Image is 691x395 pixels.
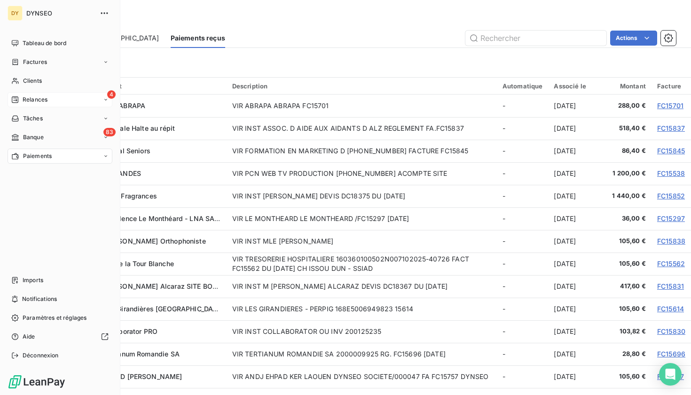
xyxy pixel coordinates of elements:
[103,124,175,132] span: L'Escale Halte au répit
[103,82,221,90] div: Client
[548,117,603,140] td: [DATE]
[23,39,66,47] span: Tableau de bord
[548,275,603,298] td: [DATE]
[548,95,603,117] td: [DATE]
[608,146,646,156] span: 86,40 €
[608,237,646,246] span: 105,60 €
[8,374,66,389] img: Logo LeanPay
[227,298,497,320] td: VIR LES GIRANDIERES - PERPIG 168E5006949823 15614
[608,282,646,291] span: 417,60 €
[497,207,549,230] td: -
[232,82,491,90] div: Description
[8,329,112,344] a: Aide
[22,295,57,303] span: Notifications
[548,185,603,207] td: [DATE]
[227,275,497,298] td: VIR INST M [PERSON_NAME] ALCARAZ DEVIS DC18367 DU [DATE]
[227,95,497,117] td: VIR ABRAPA ABRAPA FC15701
[103,147,150,155] span: Digital Seniors
[503,82,543,90] div: Automatique
[103,128,116,136] span: 83
[465,31,606,46] input: Rechercher
[103,102,146,110] span: CRT ABRAPA
[548,298,603,320] td: [DATE]
[171,33,225,43] span: Paiements reçus
[548,230,603,253] td: [DATE]
[554,82,597,90] div: Associé le
[23,133,44,142] span: Banque
[657,214,685,222] a: FC15297
[497,117,549,140] td: -
[548,253,603,275] td: [DATE]
[608,214,646,223] span: 36,00 €
[23,152,52,160] span: Paiements
[103,260,174,268] span: CH de la Tour Blanche
[103,282,223,290] span: [PERSON_NAME] Alcaraz SITE BOOK
[497,298,549,320] td: -
[227,343,497,365] td: VIR TERTIANUM ROMANDIE SA 2000009925 RG. FC15696 [DATE]
[608,82,646,90] div: Montant
[548,140,603,162] td: [DATE]
[657,192,685,200] a: FC15852
[548,320,603,343] td: [DATE]
[608,101,646,111] span: 288,00 €
[497,185,549,207] td: -
[608,259,646,269] span: 105,60 €
[103,214,228,222] span: Résidence Le Monthéard - LNA SANTE
[657,102,683,110] a: FC15701
[103,327,157,335] span: collaborator PRO
[227,140,497,162] td: VIR FORMATION EN MARKETING D [PHONE_NUMBER] FACTURE FC15845
[103,350,180,358] span: Tertianum Romandie SA
[227,117,497,140] td: VIR INST ASSOC. D AIDE AUX AIDANTS D ALZ REGLEMENT FA.FC15837
[608,169,646,178] span: 1 200,00 €
[227,320,497,343] td: VIR INST COLLABORATOR OU INV 200125235
[497,365,549,388] td: -
[23,314,86,322] span: Paramètres et réglages
[23,95,47,104] span: Relances
[227,253,497,275] td: VIR TRESORERIE HOSPITALIERE 160360100502N007102025-40726 FACT FC15562 DU [DATE] CH ISSOU DUN - SSIAD
[497,320,549,343] td: -
[23,332,35,341] span: Aide
[657,260,685,268] a: FC15562
[657,124,685,132] a: FC15837
[657,372,684,380] a: FC15757
[608,124,646,133] span: 518,40 €
[657,327,685,335] a: FC15830
[26,9,94,17] span: DYNSEO
[548,365,603,388] td: [DATE]
[227,185,497,207] td: VIR INST [PERSON_NAME] DEVIS DC18375 DU [DATE]
[657,147,685,155] a: FC15845
[608,349,646,359] span: 28,80 €
[227,162,497,185] td: VIR PCN WEB TV PRODUCTION [PHONE_NUMBER] ACOMPTE SITE
[657,305,684,313] a: FC15614
[657,169,685,177] a: FC15538
[23,77,42,85] span: Clients
[497,162,549,185] td: -
[23,58,47,66] span: Factures
[610,31,657,46] button: Actions
[107,90,116,99] span: 4
[657,350,685,358] a: FC15696
[103,169,141,177] span: TV LANDES
[497,95,549,117] td: -
[497,253,549,275] td: -
[23,276,43,284] span: Imports
[497,343,549,365] td: -
[548,162,603,185] td: [DATE]
[103,372,182,380] span: EHPAD [PERSON_NAME]
[227,230,497,253] td: VIR INST MLE [PERSON_NAME]
[548,207,603,230] td: [DATE]
[103,192,157,200] span: Eden Fragrances
[497,140,549,162] td: -
[103,237,206,245] span: [PERSON_NAME] Orthophoniste
[23,351,59,360] span: Déconnexion
[227,207,497,230] td: VIR LE MONTHEARD LE MONTHEARD /FC15297 [DATE]
[657,237,685,245] a: FC15838
[103,305,224,313] span: Les Girandières [GEOGRAPHIC_DATA]
[657,82,685,90] div: Facture
[608,372,646,381] span: 105,60 €
[608,327,646,336] span: 103,82 €
[608,191,646,201] span: 1 440,00 €
[227,365,497,388] td: VIR ANDJ EHPAD KER LAOUEN DYNSEO SOCIETE/000047 FA FC15757 DYNSEO
[548,343,603,365] td: [DATE]
[8,6,23,21] div: DY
